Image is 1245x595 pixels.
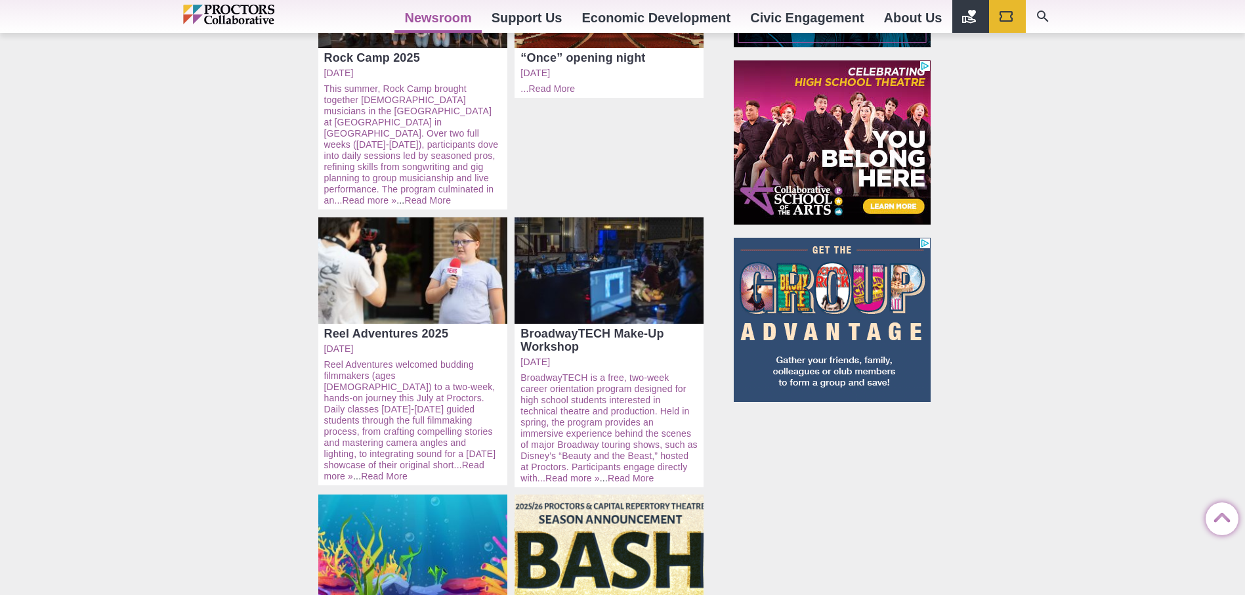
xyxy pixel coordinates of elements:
[520,68,698,79] a: [DATE]
[404,195,451,206] a: Read More
[324,343,501,355] a: [DATE]
[528,83,575,94] a: Read More
[734,60,931,225] iframe: Advertisement
[324,83,501,206] p: ...
[520,372,697,483] a: BroadwayTECH is a free, two-week career orientation program designed for high school students int...
[343,195,397,206] a: Read more »
[520,327,698,353] a: BroadwayTECH Make-Up Workshop
[520,372,698,484] p: ...
[183,5,331,24] img: Proctors logo
[324,460,484,481] a: Read more »
[361,471,408,481] a: Read More
[324,327,501,340] a: Reel Adventures 2025
[324,51,501,64] a: Rock Camp 2025
[520,357,698,368] a: [DATE]
[324,83,499,206] a: This summer, Rock Camp brought together [DEMOGRAPHIC_DATA] musicians in the [GEOGRAPHIC_DATA] at ...
[1206,503,1232,529] a: Back to Top
[608,473,654,483] a: Read More
[520,51,698,64] a: “Once” opening night
[520,83,528,94] a: ...
[324,68,501,79] a: [DATE]
[324,359,501,482] p: ...
[324,359,496,470] a: Reel Adventures welcomed budding filmmakers (ages [DEMOGRAPHIC_DATA]) to a two-week, hands-on jou...
[545,473,600,483] a: Read more »
[734,238,931,402] iframe: Advertisement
